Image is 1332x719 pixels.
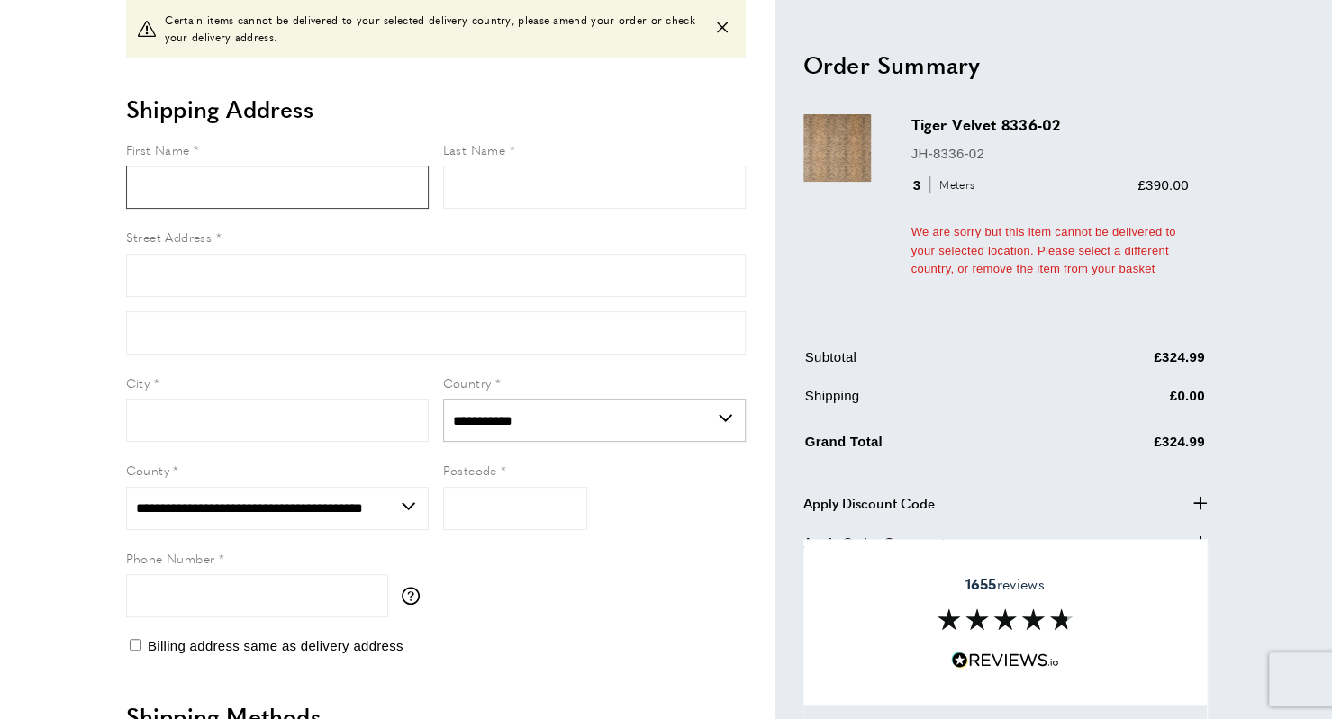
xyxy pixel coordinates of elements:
span: Last Name [443,140,506,158]
td: Subtotal [805,347,1047,382]
span: City [126,373,150,391]
span: Billing address same as delivery address [148,638,403,653]
span: Meters [929,177,979,194]
img: Reviews section [938,608,1073,630]
td: £0.00 [1047,386,1205,421]
button: More information [402,587,429,605]
span: Certain items cannot be delivered to your selected delivery country, please amend your order or c... [165,12,701,46]
td: £324.99 [1047,428,1205,467]
span: Postcode [443,461,497,479]
span: First Name [126,140,190,158]
span: Apply Discount Code [803,493,935,515]
span: Apply Order Comment [803,533,946,554]
span: Country [443,373,492,391]
div: 3 [911,175,981,196]
input: Billing address same as delivery address [130,639,141,651]
span: £390.00 [1137,177,1188,193]
td: £324.99 [1047,347,1205,382]
h2: Shipping Address [126,93,746,125]
span: reviews [965,575,1044,593]
h3: Tiger Velvet 8336-02 [911,115,1189,136]
span: Street Address [126,228,213,246]
div: We are sorry but this item cannot be delivered to your selected location. Please select a differe... [911,223,1189,279]
span: Phone Number [126,549,215,567]
img: Reviews.io 5 stars [951,652,1059,669]
img: Tiger Velvet 8336-02 [803,115,871,183]
p: JH-8336-02 [911,143,1189,165]
td: Grand Total [805,428,1047,467]
td: Shipping [805,386,1047,421]
span: County [126,461,169,479]
strong: 1655 [965,573,996,594]
h2: Order Summary [803,49,1207,81]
